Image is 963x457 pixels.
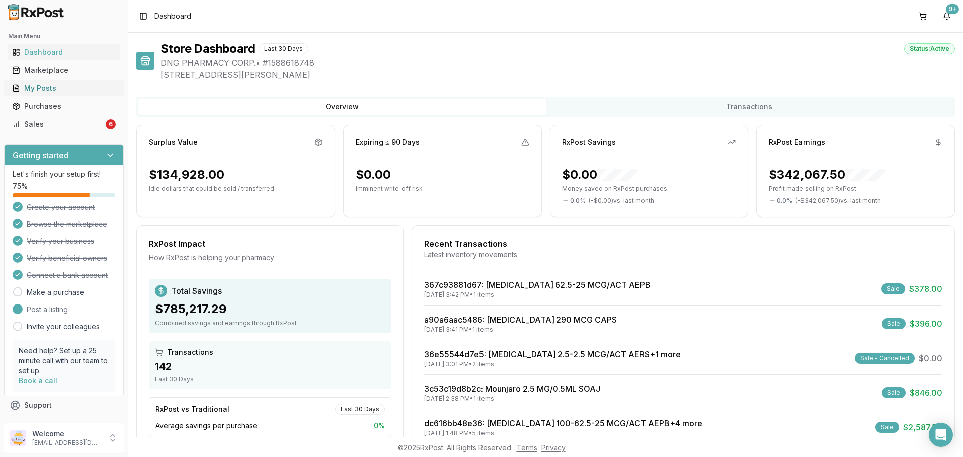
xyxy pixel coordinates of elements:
[106,119,116,129] div: 6
[910,318,942,330] span: $396.00
[149,137,198,147] div: Surplus Value
[27,287,84,297] a: Make a purchase
[541,443,566,452] a: Privacy
[155,375,385,383] div: Last 30 Days
[19,376,57,385] a: Book a call
[356,167,391,183] div: $0.00
[4,116,124,132] button: Sales6
[32,429,102,439] p: Welcome
[919,352,942,364] span: $0.00
[904,43,955,54] div: Status: Active
[424,291,651,299] div: [DATE] 3:42 PM • 1 items
[335,404,385,415] div: Last 30 Days
[19,346,109,376] p: Need help? Set up a 25 minute call with our team to set up.
[882,387,906,398] div: Sale
[517,443,537,452] a: Terms
[909,283,942,295] span: $378.00
[167,347,213,357] span: Transactions
[424,250,942,260] div: Latest inventory movements
[138,99,546,115] button: Overview
[155,301,385,317] div: $785,217.29
[4,396,124,414] button: Support
[12,119,104,129] div: Sales
[8,61,120,79] a: Marketplace
[769,167,885,183] div: $342,067.50
[27,253,107,263] span: Verify beneficial owners
[27,202,95,212] span: Create your account
[155,421,259,431] span: Average savings per purchase:
[27,219,107,229] span: Browse the marketplace
[546,99,953,115] button: Transactions
[424,429,702,437] div: [DATE] 1:48 PM • 5 items
[570,197,586,205] span: 0.0 %
[8,32,120,40] h2: Main Menu
[149,253,391,263] div: How RxPost is helping your pharmacy
[8,79,120,97] a: My Posts
[769,185,942,193] p: Profit made selling on RxPost
[424,384,600,394] a: 3c53c19d8b2c: Mounjaro 2.5 MG/0.5ML SOAJ
[12,65,116,75] div: Marketplace
[10,430,26,446] img: User avatar
[8,115,120,133] a: Sales6
[8,97,120,115] a: Purchases
[12,83,116,93] div: My Posts
[424,418,702,428] a: dc616bb48e36: [MEDICAL_DATA] 100-62.5-25 MCG/ACT AEPB+4 more
[13,149,69,161] h3: Getting started
[424,280,651,290] a: 367c93881d67: [MEDICAL_DATA] 62.5-25 MCG/ACT AEPB
[155,404,229,414] div: RxPost vs Traditional
[155,359,385,373] div: 142
[929,423,953,447] div: Open Intercom Messenger
[424,349,681,359] a: 36e55544d7e5: [MEDICAL_DATA] 2.5-2.5 MCG/ACT AERS+1 more
[24,418,58,428] span: Feedback
[27,236,94,246] span: Verify your business
[160,57,955,69] span: DNG PHARMACY CORP. • # 1588618748
[12,101,116,111] div: Purchases
[374,421,385,431] span: 0 %
[27,304,68,315] span: Post a listing
[424,238,942,250] div: Recent Transactions
[13,181,28,191] span: 75 %
[855,353,915,364] div: Sale - Cancelled
[562,137,616,147] div: RxPost Savings
[356,185,529,193] p: Imminent write-off risk
[795,197,881,205] span: ( - $342,067.50 ) vs. last month
[424,326,617,334] div: [DATE] 3:41 PM • 1 items
[356,137,420,147] div: Expiring ≤ 90 Days
[777,197,792,205] span: 0.0 %
[27,322,100,332] a: Invite your colleagues
[424,315,617,325] a: a90a6aac5486: [MEDICAL_DATA] 290 MCG CAPS
[4,98,124,114] button: Purchases
[562,167,637,183] div: $0.00
[8,43,120,61] a: Dashboard
[160,69,955,81] span: [STREET_ADDRESS][PERSON_NAME]
[903,421,942,433] span: $2,587.50
[149,167,224,183] div: $134,928.00
[424,395,600,403] div: [DATE] 2:38 PM • 1 items
[882,318,906,329] div: Sale
[881,283,905,294] div: Sale
[149,185,323,193] p: Idle dollars that could be sold / transferred
[562,185,736,193] p: Money saved on RxPost purchases
[424,360,681,368] div: [DATE] 3:01 PM • 2 items
[939,8,955,24] button: 9+
[4,44,124,60] button: Dashboard
[589,197,654,205] span: ( - $0.00 ) vs. last month
[154,11,191,21] span: Dashboard
[4,414,124,432] button: Feedback
[13,169,115,179] p: Let's finish your setup first!
[27,270,108,280] span: Connect a bank account
[910,387,942,399] span: $846.00
[946,4,959,14] div: 9+
[769,137,825,147] div: RxPost Earnings
[154,11,191,21] nav: breadcrumb
[4,4,68,20] img: RxPost Logo
[149,238,391,250] div: RxPost Impact
[171,285,222,297] span: Total Savings
[259,43,308,54] div: Last 30 Days
[875,422,899,433] div: Sale
[155,319,385,327] div: Combined savings and earnings through RxPost
[12,47,116,57] div: Dashboard
[4,80,124,96] button: My Posts
[4,62,124,78] button: Marketplace
[160,41,255,57] h1: Store Dashboard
